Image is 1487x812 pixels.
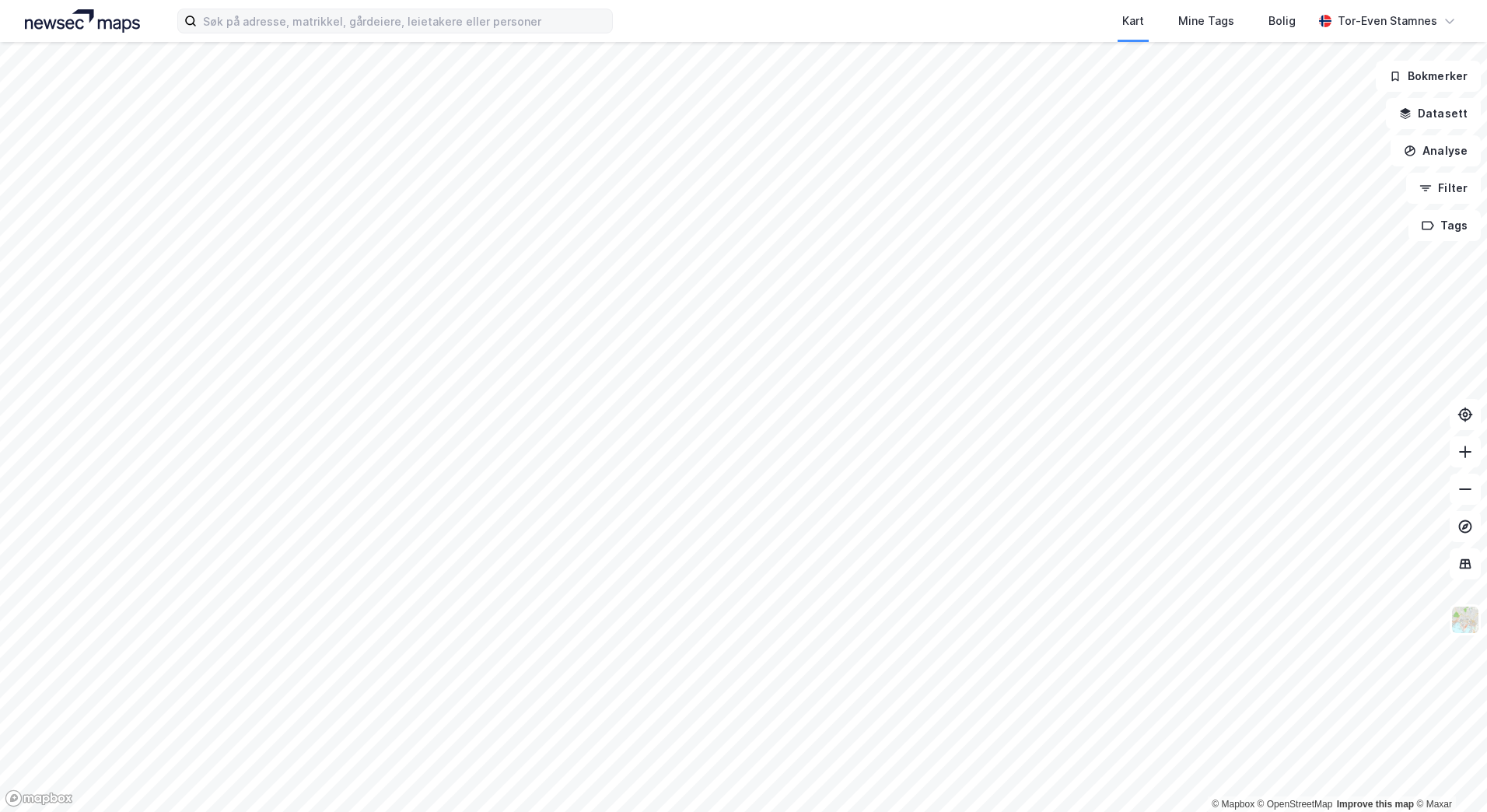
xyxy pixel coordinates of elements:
[1406,173,1481,204] button: Filter
[1409,737,1487,812] div: Kontrollprogram for chat
[5,789,73,807] a: Mapbox homepage
[197,9,612,33] input: Søk på adresse, matrikkel, gårdeiere, leietakere eller personer
[1268,12,1296,30] div: Bolig
[1178,12,1234,30] div: Mine Tags
[1408,210,1481,241] button: Tags
[1338,12,1437,30] div: Tor-Even Stamnes
[1386,98,1481,129] button: Datasett
[1212,799,1254,810] a: Mapbox
[1450,605,1480,635] img: Z
[1376,61,1481,92] button: Bokmerker
[1122,12,1144,30] div: Kart
[1391,135,1481,166] button: Analyse
[1337,799,1414,810] a: Improve this map
[1258,799,1333,810] a: OpenStreetMap
[1409,737,1487,812] iframe: Chat Widget
[25,9,140,33] img: logo.a4113a55bc3d86da70a041830d287a7e.svg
